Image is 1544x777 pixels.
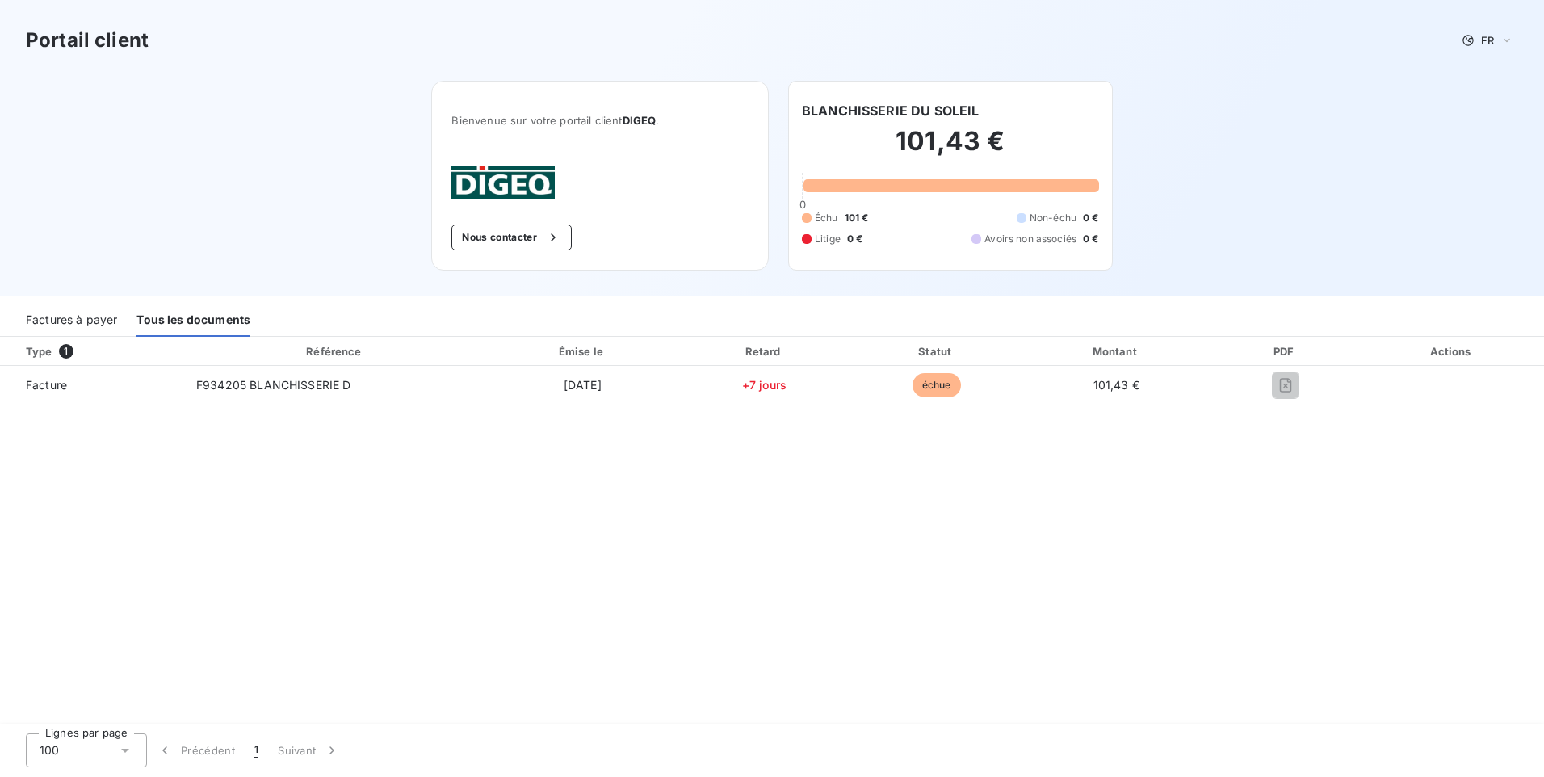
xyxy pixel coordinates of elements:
[268,733,350,767] button: Suivant
[136,303,250,337] div: Tous les documents
[451,166,555,199] img: Company logo
[984,232,1076,246] span: Avoirs non associés
[854,343,1018,359] div: Statut
[16,343,180,359] div: Type
[451,114,749,127] span: Bienvenue sur votre portail client .
[306,345,361,358] div: Référence
[147,733,245,767] button: Précédent
[815,232,841,246] span: Litige
[742,378,787,392] span: +7 jours
[1481,34,1494,47] span: FR
[913,373,961,397] span: échue
[40,742,59,758] span: 100
[802,125,1099,174] h2: 101,43 €
[26,26,149,55] h3: Portail client
[802,101,979,120] h6: BLANCHISSERIE DU SOLEIL
[254,742,258,758] span: 1
[196,378,350,392] span: F934205 BLANCHISSERIE D
[564,378,602,392] span: [DATE]
[681,343,849,359] div: Retard
[1025,343,1208,359] div: Montant
[1093,378,1139,392] span: 101,43 €
[1083,232,1098,246] span: 0 €
[59,344,73,359] span: 1
[451,225,571,250] button: Nous contacter
[1083,211,1098,225] span: 0 €
[13,377,170,393] span: Facture
[1215,343,1357,359] div: PDF
[799,198,806,211] span: 0
[623,114,657,127] span: DIGEQ
[245,733,268,767] button: 1
[1363,343,1541,359] div: Actions
[847,232,862,246] span: 0 €
[26,303,117,337] div: Factures à payer
[815,211,838,225] span: Échu
[491,343,674,359] div: Émise le
[1030,211,1076,225] span: Non-échu
[845,211,869,225] span: 101 €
